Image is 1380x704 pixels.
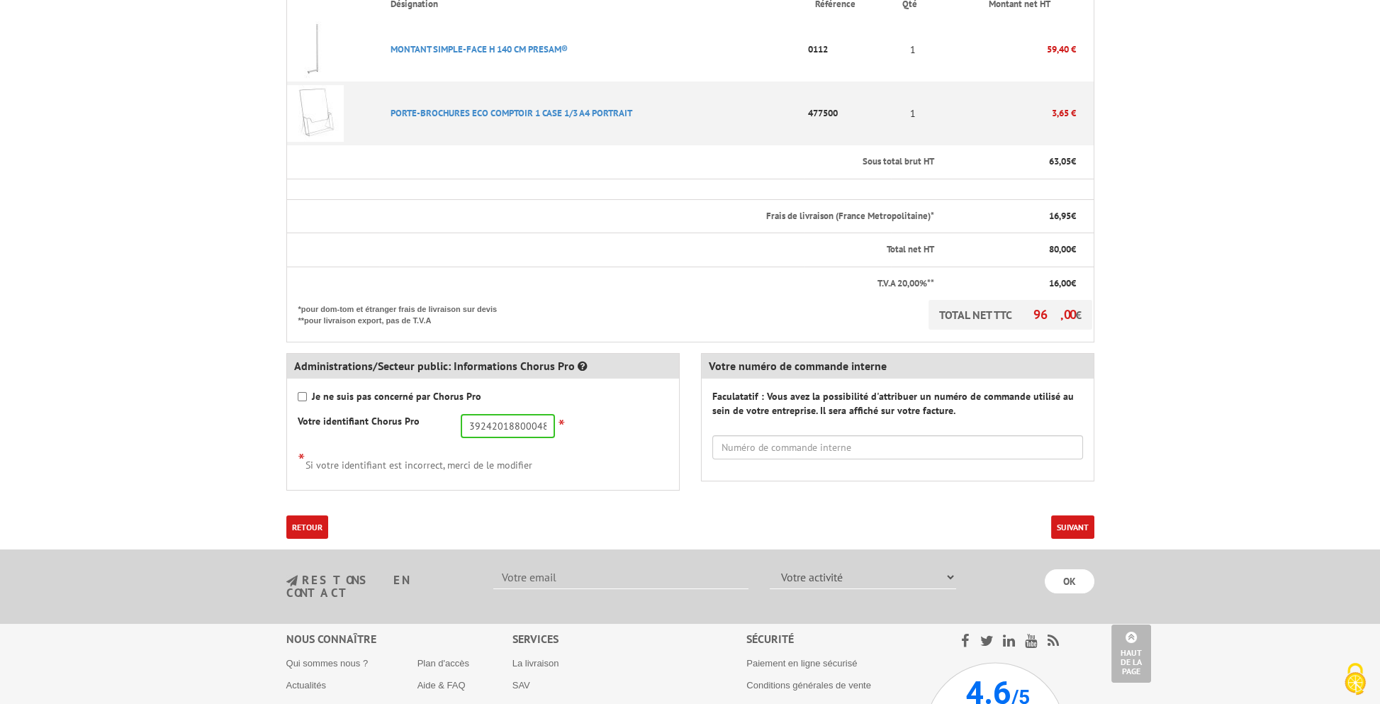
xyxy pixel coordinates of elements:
[512,658,559,669] a: La livraison
[287,21,344,78] img: MONTANT SIMPLE-FACE H 140 CM PRESAM®
[804,37,890,62] p: 0112
[891,18,936,82] td: 1
[1330,656,1380,704] button: Cookies (fenêtre modale)
[312,390,481,403] strong: Je ne suis pas concerné par Chorus Pro
[287,85,344,142] img: PORTE-BROCHURES ECO COMPTOIR 1 CASE 1/3 A4 PORTRAIT
[1049,210,1071,222] span: 16,95
[746,658,857,669] a: Paiement en ligne sécurisé
[712,435,1083,459] input: Numéro de commande interne
[298,277,935,291] p: T.V.A 20,00%**
[947,155,1075,169] p: €
[891,82,936,145] td: 1
[286,658,369,669] a: Qui sommes nous ?
[512,631,747,647] div: Services
[391,43,568,55] a: MONTANT SIMPLE-FACE H 140 CM PRESAM®
[286,515,328,539] a: Retour
[1033,306,1075,323] span: 96,00
[298,392,307,401] input: Je ne suis pas concerné par Chorus Pro
[493,565,748,589] input: Votre email
[1337,661,1373,697] img: Cookies (fenêtre modale)
[287,354,679,379] div: Administrations/Secteur public: Informations Chorus Pro
[298,300,511,326] p: *pour dom-tom et étranger frais de livraison sur devis **pour livraison export, pas de T.V.A
[947,243,1075,257] p: €
[712,389,1083,418] label: Faculatatif : Vous avez la possibilité d'attribuer un numéro de commande utilisé au sein de votre...
[702,354,1094,379] div: Votre numéro de commande interne
[936,101,1075,125] p: 3,65 €
[298,449,668,472] div: Si votre identifiant est incorrect, merci de le modifier
[286,145,936,179] th: Sous total brut HT
[417,680,466,691] a: Aide & FAQ
[417,658,469,669] a: Plan d'accès
[1049,155,1071,167] span: 63,05
[947,277,1075,291] p: €
[1045,569,1094,593] input: OK
[746,680,871,691] a: Conditions générales de vente
[286,680,326,691] a: Actualités
[746,631,924,647] div: Sécurité
[512,680,530,691] a: SAV
[1111,625,1151,683] a: Haut de la page
[286,574,473,599] h3: restons en contact
[286,631,512,647] div: Nous connaître
[947,210,1075,223] p: €
[391,107,632,119] a: PORTE-BROCHURES ECO COMPTOIR 1 CASE 1/3 A4 PORTRAIT
[804,101,890,125] p: 477500
[1049,243,1071,255] span: 80,00
[286,199,936,233] th: Frais de livraison (France Metropolitaine)*
[1051,515,1094,539] button: Suivant
[286,233,936,267] th: Total net HT
[936,37,1075,62] p: 59,40 €
[298,414,420,428] label: Votre identifiant Chorus Pro
[286,575,298,587] img: newsletter.jpg
[929,300,1092,330] p: TOTAL NET TTC €
[1049,277,1071,289] span: 16,00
